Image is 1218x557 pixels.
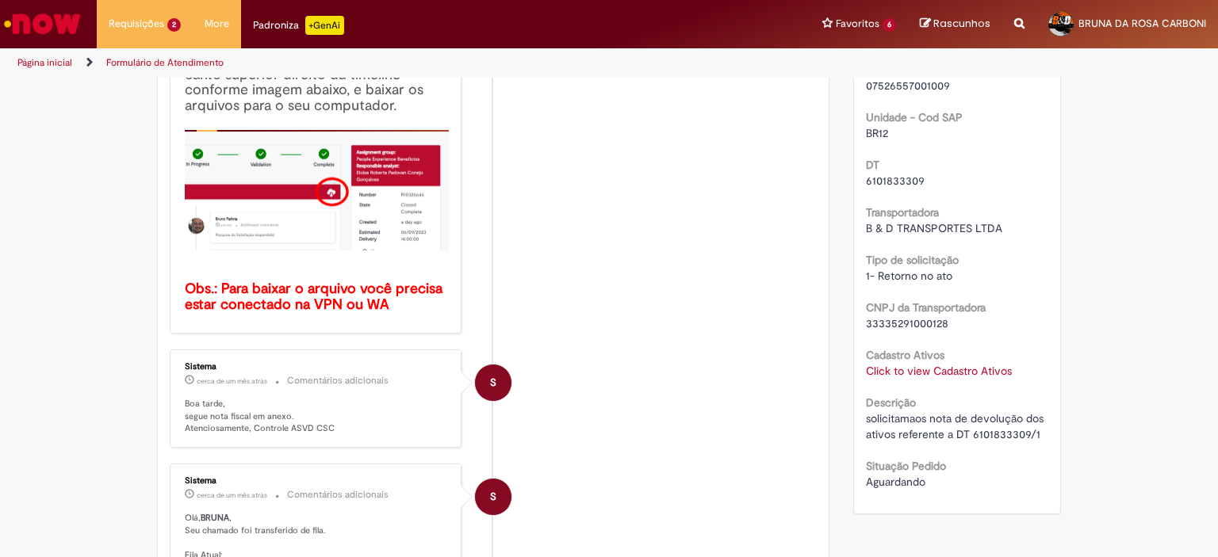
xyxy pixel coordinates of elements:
[185,362,449,372] div: Sistema
[866,364,1012,378] a: Click to view Cadastro Ativos
[866,300,986,315] b: CNPJ da Transportadora
[205,16,229,32] span: More
[866,126,888,140] span: BR12
[1078,17,1206,30] span: BRUNA DA ROSA CARBONI
[197,490,267,500] span: cerca de um mês atrás
[167,18,181,32] span: 2
[253,16,344,35] div: Padroniza
[197,376,267,386] time: 19/07/2025 03:22:15
[866,253,959,267] b: Tipo de solicitação
[185,280,446,314] b: Obs.: Para baixar o arquivo você precisa estar conectado na VPN ou WA
[106,56,224,69] a: Formulário de Atendimento
[2,8,83,40] img: ServiceNow
[866,269,952,283] span: 1- Retorno no ato
[109,16,164,32] span: Requisições
[287,374,389,387] small: Comentários adicionais
[866,205,939,219] b: Transportadora
[866,78,950,93] span: 07526557001009
[866,221,1002,235] span: B & D TRANSPORTES LTDA
[866,475,925,489] span: Aguardando
[866,110,963,124] b: Unidade - Cod SAP
[866,158,879,172] b: DT
[197,490,267,500] time: 19/07/2025 03:21:32
[866,316,948,330] span: 33335291000128
[866,459,946,473] b: Situação Pedido
[933,16,990,31] span: Rascunhos
[305,16,344,35] p: +GenAi
[12,48,800,78] ul: Trilhas de página
[475,364,511,401] div: System
[287,488,389,502] small: Comentários adicionais
[883,18,896,32] span: 6
[490,478,496,516] span: S
[201,512,229,524] b: BRUNA
[185,476,449,486] div: Sistema
[866,348,944,362] b: Cadastro Ativos
[475,479,511,515] div: System
[185,130,449,250] img: x_mdbda_azure_blob.picture2.png
[185,398,449,435] p: Boa tarde, segue nota fiscal em anexo. Atenciosamente, Controle ASVD CSC
[866,411,1047,441] span: solicitamaos nota de devolução dos ativos referente a DT 6101833309/1
[197,376,267,386] span: cerca de um mês atrás
[836,16,879,32] span: Favoritos
[866,395,916,410] b: Descrição
[920,17,990,32] a: Rascunhos
[866,174,925,188] span: 6101833309
[17,56,72,69] a: Página inicial
[490,364,496,402] span: S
